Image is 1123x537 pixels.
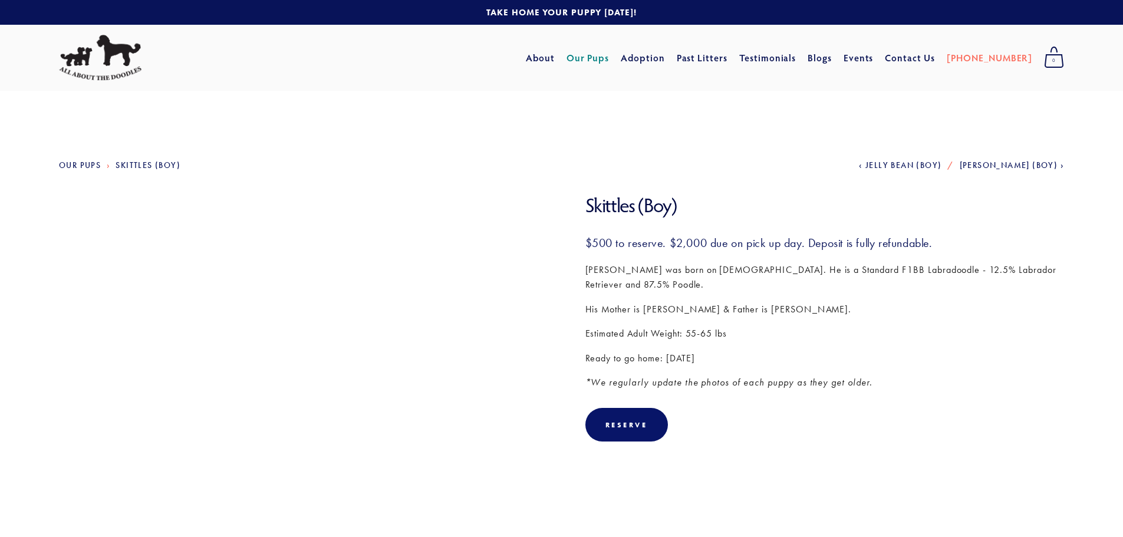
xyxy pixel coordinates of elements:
[526,47,555,68] a: About
[960,160,1064,170] a: [PERSON_NAME] (Boy)
[567,47,610,68] a: Our Pups
[739,47,796,68] a: Testimonials
[677,51,728,64] a: Past Litters
[808,47,832,68] a: Blogs
[1038,43,1070,73] a: 0 items in cart
[585,351,1065,366] p: Ready to go home: [DATE]
[859,160,941,170] a: Jelly Bean (Boy)
[585,262,1065,292] p: [PERSON_NAME] was born on [DEMOGRAPHIC_DATA]. He is a Standard F1BB Labradoodle - 12.5% Labrador ...
[947,47,1032,68] a: [PHONE_NUMBER]
[585,302,1065,317] p: His Mother is [PERSON_NAME] & Father is [PERSON_NAME].
[585,326,1065,341] p: Estimated Adult Weight: 55-65 lbs
[585,193,1065,218] h1: Skittles (Boy)
[116,160,180,170] a: Skittles (Boy)
[1044,53,1064,68] span: 0
[605,420,648,429] div: Reserve
[865,160,941,170] span: Jelly Bean (Boy)
[59,160,101,170] a: Our Pups
[960,160,1058,170] span: [PERSON_NAME] (Boy)
[844,47,874,68] a: Events
[585,408,668,442] div: Reserve
[585,235,1065,251] h3: $500 to reserve. $2,000 due on pick up day. Deposit is fully refundable.
[585,377,872,388] em: *We regularly update the photos of each puppy as they get older.
[621,47,665,68] a: Adoption
[59,35,141,81] img: All About The Doodles
[885,47,935,68] a: Contact Us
